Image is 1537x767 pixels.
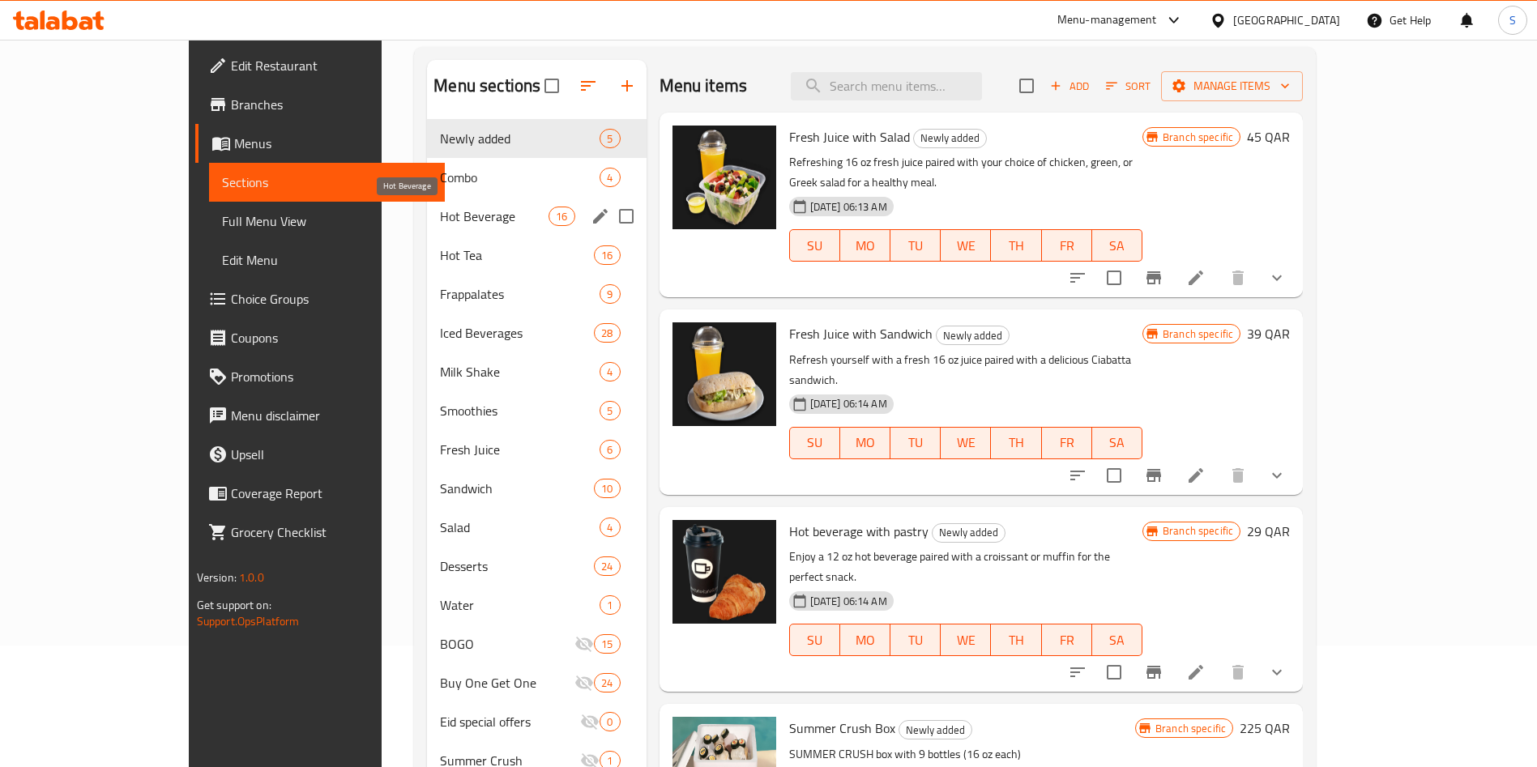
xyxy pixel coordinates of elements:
span: Hot beverage with pastry [789,519,929,543]
div: items [594,245,620,265]
span: Get support on: [197,594,271,616]
span: 28 [595,326,619,341]
div: Water1 [427,586,646,624]
img: Hot beverage with pastry [672,520,776,624]
span: SA [1099,234,1136,258]
input: search [791,72,982,100]
span: 4 [600,520,619,535]
span: Coverage Report [231,484,433,503]
div: items [600,168,620,187]
div: Fresh Juice6 [427,430,646,469]
div: items [600,401,620,420]
div: items [594,673,620,692]
button: sort-choices [1058,456,1097,495]
div: Buy One Get One24 [427,663,646,702]
span: SU [796,431,834,454]
svg: Show Choices [1267,663,1287,682]
span: 10 [595,481,619,496]
a: Menu disclaimer [195,396,446,435]
a: Coupons [195,318,446,357]
div: items [600,284,620,304]
button: TU [890,624,941,656]
div: Newly added [440,129,600,148]
button: Sort [1102,74,1155,99]
div: Smoothies5 [427,391,646,430]
span: TU [897,431,934,454]
span: Edit Restaurant [231,56,433,75]
span: Select to update [1097,261,1131,295]
button: Branch-specific-item [1134,653,1173,692]
div: Milk Shake4 [427,352,646,391]
span: Newly added [914,129,986,147]
span: SA [1099,629,1136,652]
span: [DATE] 06:14 AM [804,396,894,411]
h2: Menu items [660,74,748,98]
button: TH [991,427,1041,459]
span: 24 [595,675,619,691]
span: Hot Tea [440,245,594,265]
button: sort-choices [1058,653,1097,692]
p: Refresh yourself with a fresh 16 oz juice paired with a delicious Ciabatta sandwich. [789,350,1142,390]
a: Choice Groups [195,279,446,318]
span: 5 [600,131,619,147]
span: WE [947,629,984,652]
span: Version: [197,567,237,588]
div: Newly added [932,523,1005,543]
span: TU [897,629,934,652]
button: WE [941,229,991,262]
button: SA [1092,427,1142,459]
span: Newly added [937,326,1009,345]
a: Support.OpsPlatform [197,611,300,632]
h6: 39 QAR [1247,322,1290,345]
span: 16 [549,209,574,224]
div: Frappalates [440,284,600,304]
div: items [600,712,620,731]
span: MO [847,629,884,652]
div: Frappalates9 [427,275,646,313]
button: TU [890,229,941,262]
span: Sections [222,173,433,192]
span: Desserts [440,556,594,576]
span: Newly added [933,523,1005,542]
button: delete [1219,653,1257,692]
button: MO [840,229,890,262]
span: Smoothies [440,401,600,420]
div: BOGO15 [427,624,646,663]
a: Promotions [195,357,446,396]
h6: 225 QAR [1240,717,1290,739]
span: Eid special offers [440,712,580,731]
button: Add section [608,66,647,105]
div: items [594,634,620,654]
span: Sort items [1095,74,1161,99]
div: items [600,595,620,615]
a: Branches [195,85,446,124]
a: Edit menu item [1186,663,1206,682]
span: Hot Beverage [440,207,549,226]
span: Branch specific [1156,523,1240,539]
p: Refreshing 16 oz fresh juice paired with your choice of chicken, green, or Greek salad for a heal... [789,152,1142,193]
div: Buy One Get One [440,673,574,692]
span: 15 [595,637,619,652]
button: WE [941,624,991,656]
h6: 45 QAR [1247,126,1290,148]
span: Menus [234,134,433,153]
span: 5 [600,403,619,419]
span: Newly added [899,721,971,739]
button: edit [588,204,613,228]
button: FR [1042,427,1092,459]
button: show more [1257,258,1296,297]
a: Edit menu item [1186,268,1206,288]
span: Branch specific [1149,721,1232,736]
button: SU [789,427,840,459]
button: MO [840,427,890,459]
div: Newly added5 [427,119,646,158]
button: show more [1257,653,1296,692]
span: BOGO [440,634,574,654]
a: Grocery Checklist [195,513,446,552]
button: WE [941,427,991,459]
button: SA [1092,624,1142,656]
